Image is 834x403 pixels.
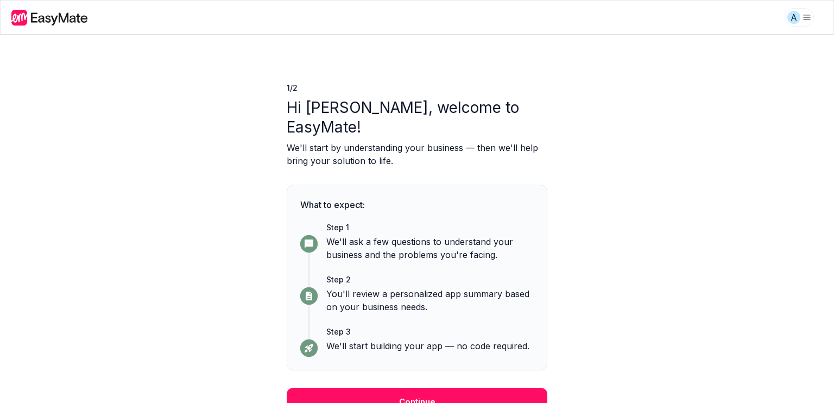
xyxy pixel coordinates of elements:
[326,222,534,233] p: Step 1
[787,11,800,24] div: A
[300,198,534,211] p: What to expect:
[326,339,534,352] p: We'll start building your app — no code required.
[326,235,534,261] p: We'll ask a few questions to understand your business and the problems you're facing.
[326,274,534,285] p: Step 2
[326,326,534,337] p: Step 3
[287,83,547,93] p: 1 / 2
[326,287,534,313] p: You'll review a personalized app summary based on your business needs.
[287,98,547,137] p: Hi [PERSON_NAME], welcome to EasyMate!
[287,141,547,167] p: We'll start by understanding your business — then we'll help bring your solution to life.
